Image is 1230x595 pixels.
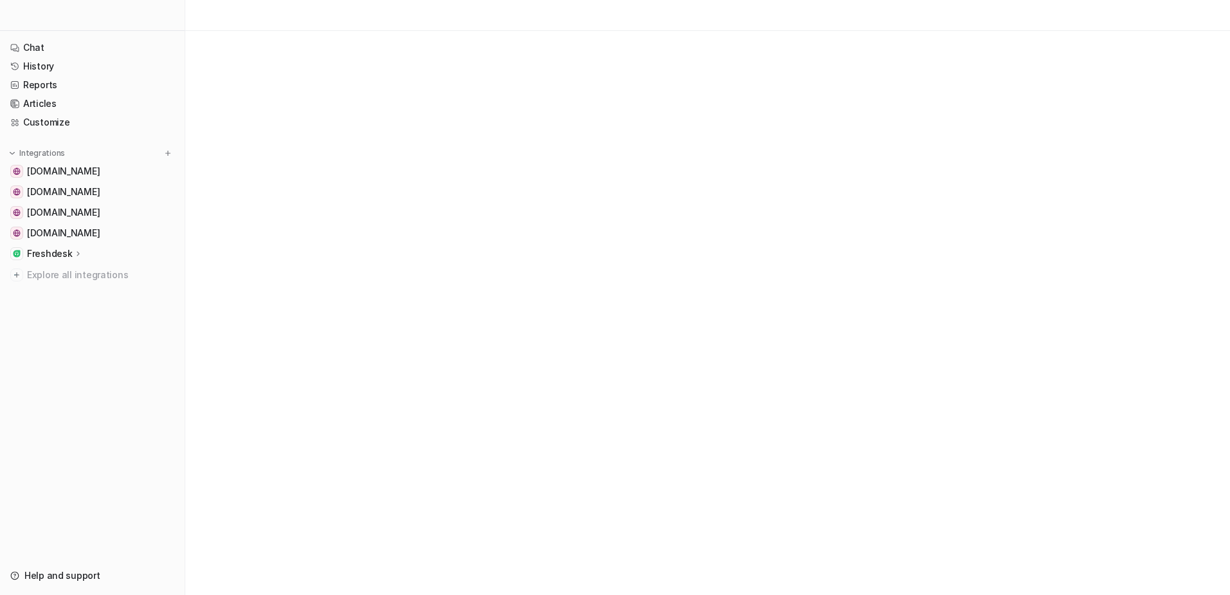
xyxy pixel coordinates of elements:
img: Freshdesk [13,250,21,258]
img: explore all integrations [10,269,23,281]
a: www.freshworks.com[DOMAIN_NAME] [5,224,179,242]
button: Integrations [5,147,69,160]
img: menu_add.svg [163,149,172,158]
span: [DOMAIN_NAME] [27,185,100,198]
p: Freshdesk [27,247,72,260]
a: my.naati.com.au[DOMAIN_NAME] [5,162,179,180]
img: learn.naati.com.au [13,188,21,196]
a: Reports [5,76,179,94]
span: [DOMAIN_NAME] [27,206,100,219]
a: History [5,57,179,75]
a: learn.naati.com.au[DOMAIN_NAME] [5,183,179,201]
img: my.naati.com.au [13,167,21,175]
img: www.naati.com.au [13,209,21,216]
a: www.naati.com.au[DOMAIN_NAME] [5,203,179,222]
p: Integrations [19,148,65,158]
a: Customize [5,113,179,131]
span: [DOMAIN_NAME] [27,165,100,178]
a: Chat [5,39,179,57]
img: expand menu [8,149,17,158]
img: www.freshworks.com [13,229,21,237]
a: Help and support [5,567,179,585]
a: Articles [5,95,179,113]
a: Explore all integrations [5,266,179,284]
span: Explore all integrations [27,265,174,285]
span: [DOMAIN_NAME] [27,227,100,240]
